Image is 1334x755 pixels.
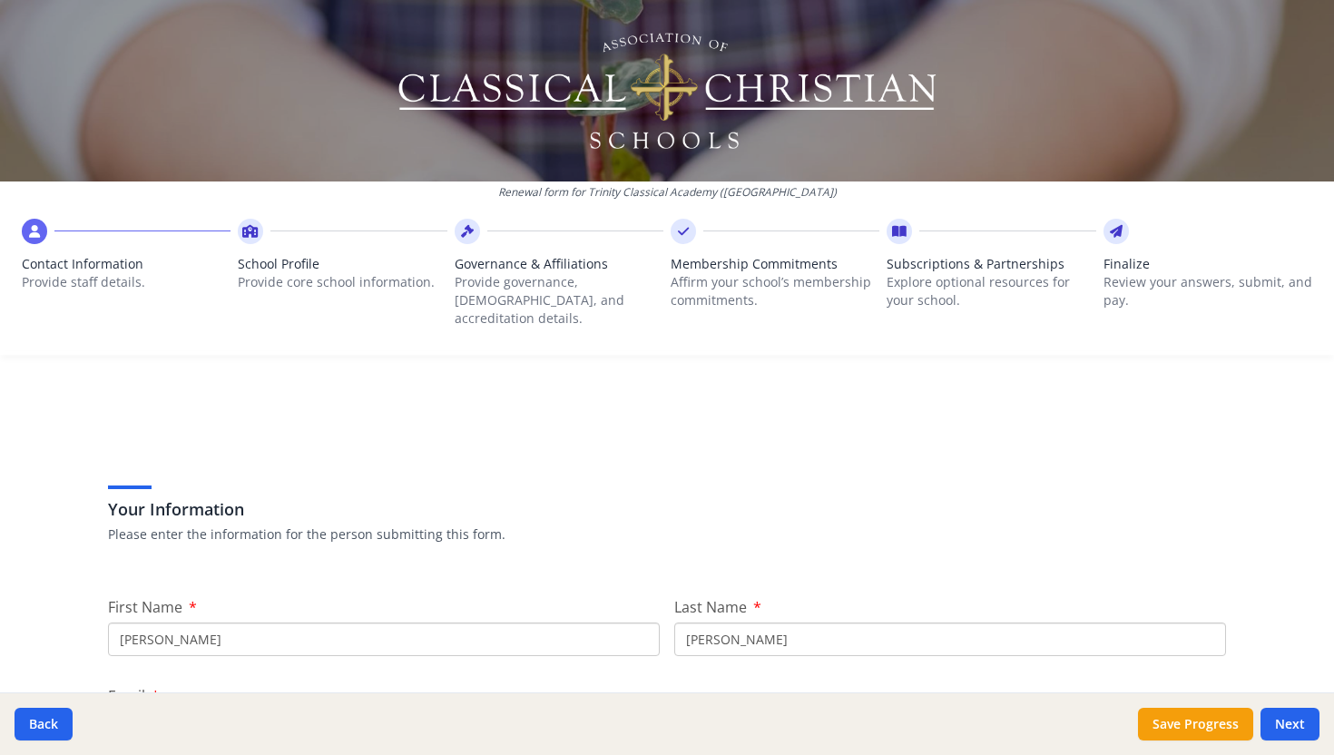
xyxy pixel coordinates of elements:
[887,273,1095,309] p: Explore optional resources for your school.
[22,255,231,273] span: Contact Information
[671,273,879,309] p: Affirm your school’s membership commitments.
[108,597,182,617] span: First Name
[238,273,446,291] p: Provide core school information.
[671,255,879,273] span: Membership Commitments
[108,525,1226,544] p: Please enter the information for the person submitting this form.
[396,27,939,154] img: Logo
[455,273,663,328] p: Provide governance, [DEMOGRAPHIC_DATA], and accreditation details.
[1260,708,1319,740] button: Next
[15,708,73,740] button: Back
[108,686,145,706] span: Email
[1138,708,1253,740] button: Save Progress
[455,255,663,273] span: Governance & Affiliations
[238,255,446,273] span: School Profile
[674,597,747,617] span: Last Name
[1103,255,1312,273] span: Finalize
[1103,273,1312,309] p: Review your answers, submit, and pay.
[887,255,1095,273] span: Subscriptions & Partnerships
[108,496,1226,522] h3: Your Information
[22,273,231,291] p: Provide staff details.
